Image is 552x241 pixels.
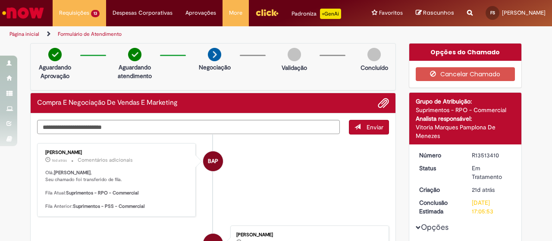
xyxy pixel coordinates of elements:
[78,156,133,164] small: Comentários adicionais
[66,190,138,196] b: Suprimentos - RPO - Commercial
[185,9,216,17] span: Aprovações
[45,169,189,210] p: Olá, , Seu chamado foi transferido de fila. Fila Atual: Fila Anterior:
[91,10,100,17] span: 13
[48,48,62,61] img: check-circle-green.png
[37,120,340,134] textarea: Digite sua mensagem aqui...
[45,150,189,155] div: [PERSON_NAME]
[409,44,522,61] div: Opções do Chamado
[114,63,156,80] p: Aguardando atendimento
[472,151,512,160] div: R13513410
[1,4,45,22] img: ServiceNow
[416,67,515,81] button: Cancelar Chamado
[9,31,39,38] a: Página inicial
[472,186,495,194] time: 10/09/2025 10:05:46
[229,9,242,17] span: More
[320,9,341,19] p: +GenAi
[413,164,466,172] dt: Status
[413,185,466,194] dt: Criação
[52,158,67,163] time: 15/09/2025 09:43:21
[416,9,454,17] a: Rascunhos
[472,185,512,194] div: 10/09/2025 10:05:46
[413,198,466,216] dt: Conclusão Estimada
[282,63,307,72] p: Validação
[255,6,279,19] img: click_logo_yellow_360x200.png
[73,203,144,210] b: Suprimentos - PSS - Commercial
[367,48,381,61] img: img-circle-grey.png
[490,10,495,16] span: FS
[52,158,67,163] span: 16d atrás
[128,48,141,61] img: check-circle-green.png
[288,48,301,61] img: img-circle-grey.png
[502,9,546,16] span: [PERSON_NAME]
[59,9,89,17] span: Requisições
[54,169,91,176] b: [PERSON_NAME]
[37,99,178,107] h2: Compra E Negociação De Vendas E Marketing Histórico de tíquete
[6,26,361,42] ul: Trilhas de página
[236,232,380,238] div: [PERSON_NAME]
[472,198,512,216] div: [DATE] 17:05:53
[423,9,454,17] span: Rascunhos
[203,151,223,171] div: Barbara Alves Pereira Pineli
[367,123,383,131] span: Enviar
[361,63,388,72] p: Concluído
[349,120,389,135] button: Enviar
[416,97,515,106] div: Grupo de Atribuição:
[113,9,172,17] span: Despesas Corporativas
[378,97,389,109] button: Adicionar anexos
[208,151,218,172] span: BAP
[472,164,512,181] div: Em Tratamento
[379,9,403,17] span: Favoritos
[416,106,515,114] div: Suprimentos - RPO - Commercial
[34,63,76,80] p: Aguardando Aprovação
[292,9,341,19] div: Padroniza
[199,63,231,72] p: Negociação
[208,48,221,61] img: arrow-next.png
[416,123,515,140] div: Vitoria Marques Pamplona De Menezes
[58,31,122,38] a: Formulário de Atendimento
[416,114,515,123] div: Analista responsável:
[472,186,495,194] span: 21d atrás
[413,151,466,160] dt: Número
